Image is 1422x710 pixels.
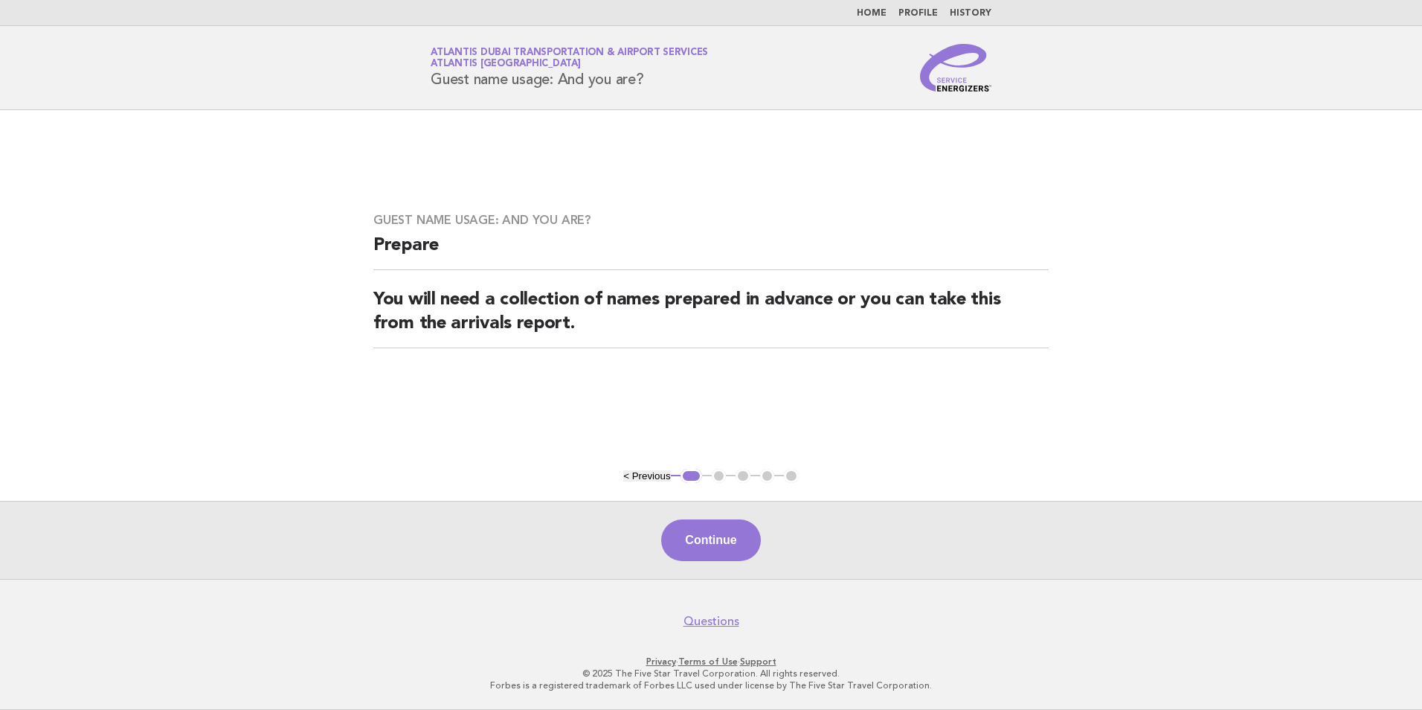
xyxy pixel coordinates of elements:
[740,656,776,667] a: Support
[373,288,1049,348] h2: You will need a collection of names prepared in advance or you can take this from the arrivals re...
[646,656,676,667] a: Privacy
[623,470,670,482] button: < Previous
[857,9,887,18] a: Home
[683,614,739,629] a: Questions
[431,48,708,68] a: Atlantis Dubai Transportation & Airport ServicesAtlantis [GEOGRAPHIC_DATA]
[431,60,581,69] span: Atlantis [GEOGRAPHIC_DATA]
[950,9,991,18] a: History
[920,44,991,92] img: Service Energizers
[661,519,760,561] button: Continue
[431,48,708,87] h1: Guest name usage: And you are?
[373,234,1049,270] h2: Prepare
[256,656,1166,668] p: · ·
[681,469,702,484] button: 1
[256,668,1166,679] p: © 2025 The Five Star Travel Corporation. All rights reserved.
[678,656,738,667] a: Terms of Use
[898,9,938,18] a: Profile
[373,213,1049,228] h3: Guest name usage: And you are?
[256,679,1166,691] p: Forbes is a registered trademark of Forbes LLC used under license by The Five Star Travel Corpora...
